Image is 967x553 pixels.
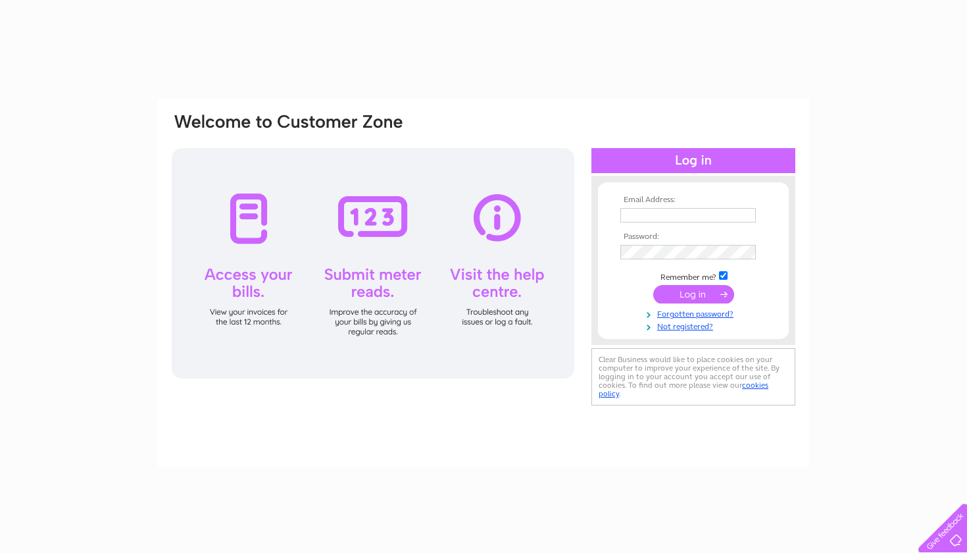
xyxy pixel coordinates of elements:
[620,307,770,319] a: Forgotten password?
[617,196,770,205] th: Email Address:
[617,269,770,282] td: Remember me?
[599,381,768,398] a: cookies policy
[617,232,770,242] th: Password:
[653,285,734,303] input: Submit
[591,348,795,406] div: Clear Business would like to place cookies on your computer to improve your experience of the sit...
[620,319,770,332] a: Not registered?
